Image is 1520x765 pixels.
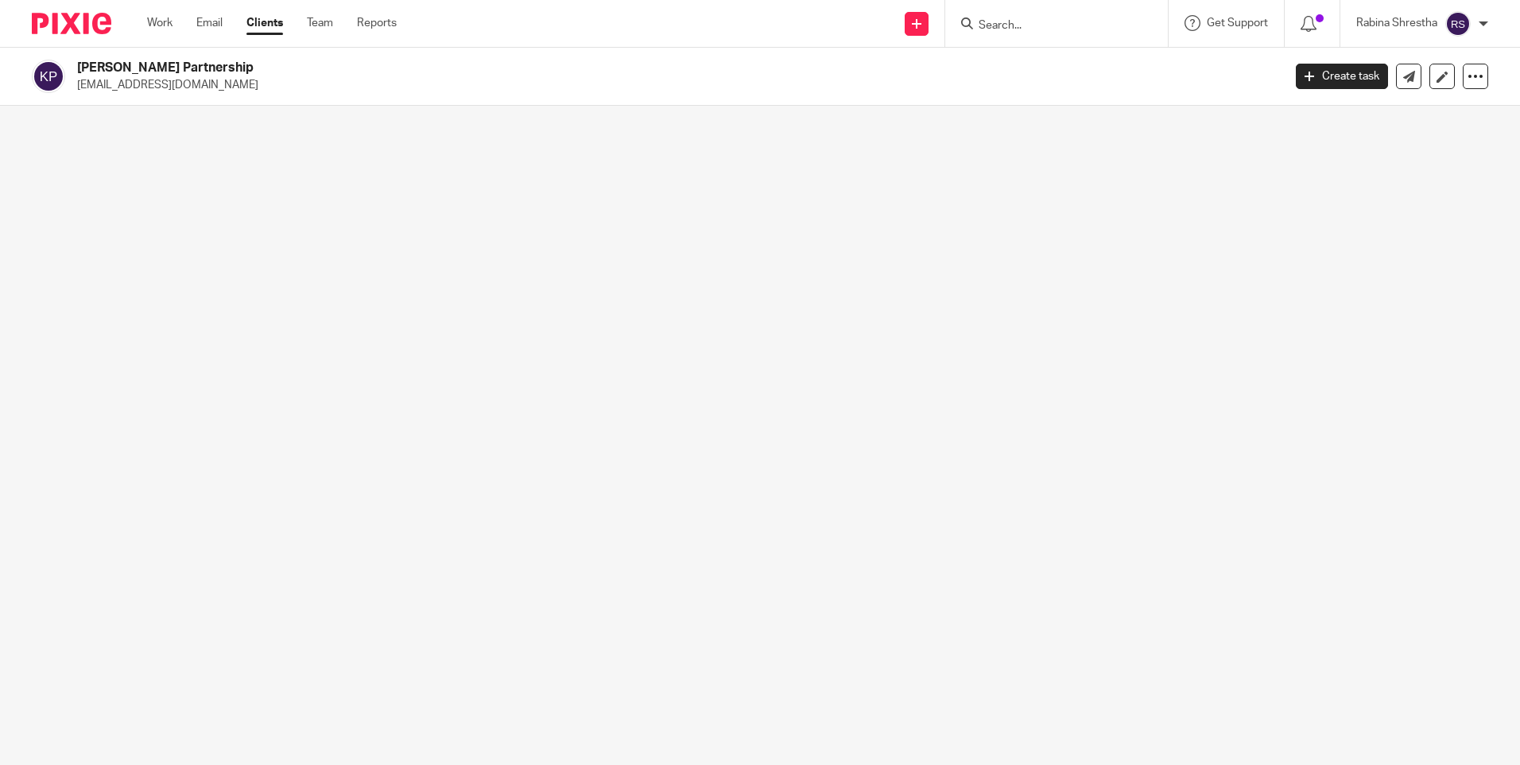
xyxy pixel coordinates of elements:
img: svg%3E [32,60,65,93]
h2: [PERSON_NAME] Partnership [77,60,1033,76]
input: Search [977,19,1120,33]
span: Get Support [1207,17,1268,29]
a: Work [147,15,173,31]
img: svg%3E [1445,11,1471,37]
p: [EMAIL_ADDRESS][DOMAIN_NAME] [77,77,1272,93]
a: Email [196,15,223,31]
p: Rabina Shrestha [1356,15,1437,31]
img: Pixie [32,13,111,34]
a: Team [307,15,333,31]
a: Create task [1296,64,1388,89]
a: Reports [357,15,397,31]
a: Clients [246,15,283,31]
